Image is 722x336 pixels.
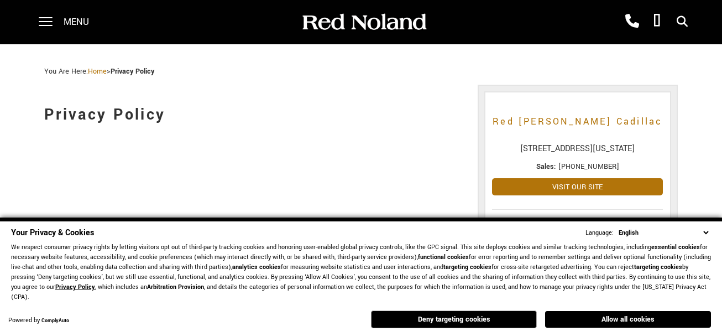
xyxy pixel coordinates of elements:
h1: Privacy Policy [44,93,461,137]
a: Red [PERSON_NAME] Cadillac [492,106,663,137]
strong: Privacy Policy [111,66,154,76]
a: Privacy Policy [55,283,95,291]
a: Visit Our Site [492,178,663,195]
strong: targeting cookies [443,263,491,271]
div: Powered by [8,317,69,324]
strong: essential cookies [651,243,700,251]
strong: functional cookies [418,253,469,261]
div: Language: [585,230,614,236]
strong: targeting cookies [634,263,682,271]
strong: analytics cookies [232,263,281,271]
span: [PHONE_NUMBER] [558,162,619,172]
strong: Sales: [536,162,556,172]
p: We respect consumer privacy rights by letting visitors opt out of third-party tracking cookies an... [11,242,711,302]
button: Deny targeting cookies [371,311,537,328]
a: Home [88,66,107,76]
select: Language Select [616,228,711,238]
strong: Arbitration Provision [147,283,204,291]
span: > [88,66,154,76]
span: [STREET_ADDRESS][US_STATE] [492,143,663,155]
span: You Are Here: [44,66,154,76]
button: Allow all cookies [545,311,711,328]
img: Red Noland Auto Group [300,13,427,32]
div: Breadcrumbs [44,66,677,76]
a: ComplyAuto [41,317,69,324]
span: Your Privacy & Cookies [11,227,94,239]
